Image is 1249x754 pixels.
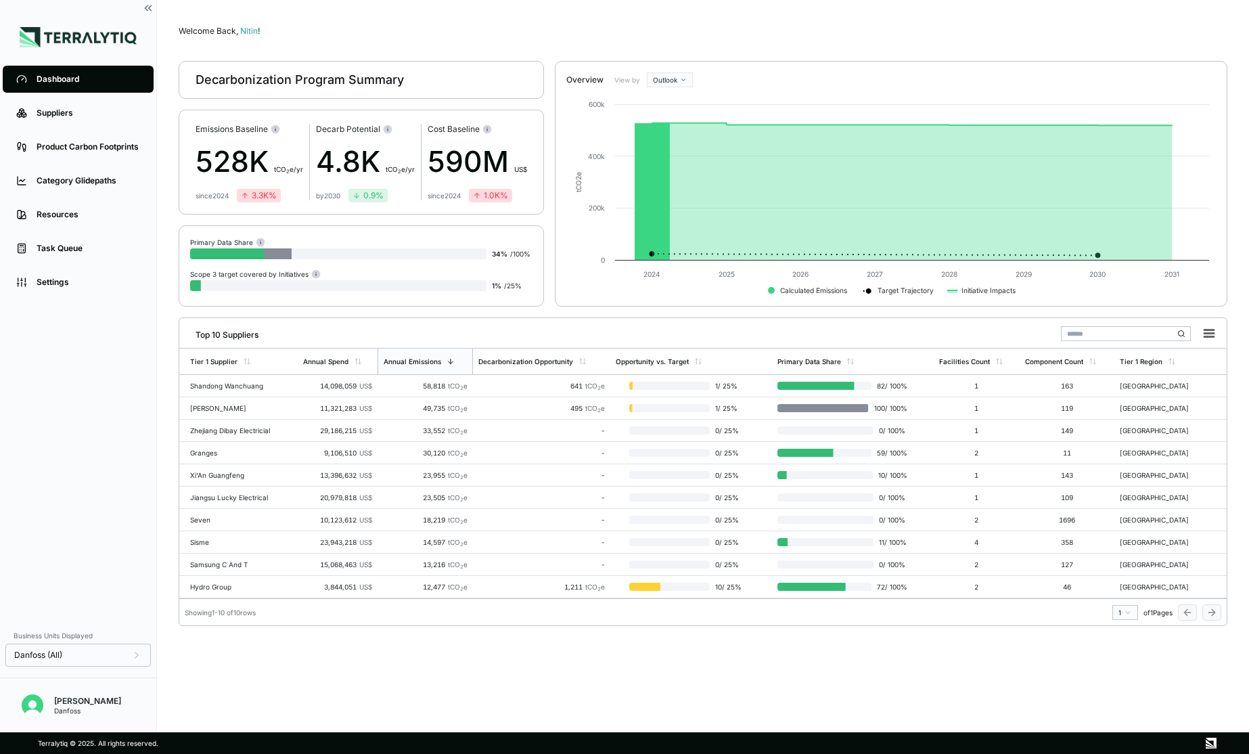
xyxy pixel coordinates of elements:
[37,209,140,220] div: Resources
[601,256,605,264] text: 0
[448,538,468,546] span: tCO e
[939,493,1015,502] div: 1
[460,586,463,592] sub: 2
[460,541,463,548] sub: 2
[37,243,140,254] div: Task Queue
[303,471,372,479] div: 13,396,632
[1025,493,1109,502] div: 109
[196,192,229,200] div: since 2024
[179,26,1227,37] div: Welcome Back,
[1112,605,1138,620] button: 1
[574,172,583,192] text: tCO e
[190,560,277,569] div: Samsung C And T
[359,538,372,546] span: US$
[871,382,907,390] span: 82 / 100 %
[873,426,907,435] span: 0 / 100 %
[16,689,49,722] button: Open user button
[1120,449,1206,457] div: [GEOGRAPHIC_DATA]
[1025,471,1109,479] div: 143
[1120,471,1206,479] div: [GEOGRAPHIC_DATA]
[614,76,641,84] label: View by
[460,407,463,414] sub: 2
[1164,270,1179,278] text: 2031
[383,382,468,390] div: 58,818
[1025,382,1109,390] div: 163
[710,583,746,591] span: 10 / 25 %
[190,404,277,412] div: [PERSON_NAME]
[597,385,601,391] sub: 2
[37,277,140,288] div: Settings
[22,694,43,716] img: Nitin Shetty
[871,583,907,591] span: 72 / 100 %
[1089,270,1106,278] text: 2030
[478,404,604,412] div: 495
[478,426,604,435] div: -
[359,493,372,502] span: US$
[359,516,372,524] span: US$
[939,471,1015,479] div: 1
[873,538,907,546] span: 11 / 100 %
[939,382,1015,390] div: 1
[643,270,660,278] text: 2024
[492,282,501,290] span: 1 %
[196,72,404,88] div: Decarbonization Program Summary
[1120,493,1206,502] div: [GEOGRAPHIC_DATA]
[504,282,522,290] span: / 25 %
[383,560,468,569] div: 13,216
[37,141,140,152] div: Product Carbon Footprints
[316,192,340,200] div: by 2030
[478,493,604,502] div: -
[939,357,990,365] div: Facilities Count
[710,426,746,435] span: 0 / 25 %
[719,270,735,278] text: 2025
[939,583,1015,591] div: 2
[190,538,277,546] div: Sisme
[359,449,372,457] span: US$
[258,26,260,36] span: !
[303,426,372,435] div: 29,186,215
[460,564,463,570] sub: 2
[303,538,372,546] div: 23,943,218
[597,407,601,414] sub: 2
[869,404,907,412] span: 100 / 100 %
[54,696,121,707] div: [PERSON_NAME]
[303,404,372,412] div: 11,321,283
[190,237,265,247] div: Primary Data Share
[873,516,907,524] span: 0 / 100 %
[478,583,604,591] div: 1,211
[941,270,957,278] text: 2028
[777,357,841,365] div: Primary Data Share
[961,286,1016,295] text: Initiative Impacts
[241,190,277,201] div: 3.3K %
[185,608,256,617] div: Showing 1 - 10 of 10 rows
[780,286,847,294] text: Calculated Emissions
[383,538,468,546] div: 14,597
[939,426,1015,435] div: 1
[473,190,508,201] div: 1.0K %
[478,538,604,546] div: -
[1120,538,1206,546] div: [GEOGRAPHIC_DATA]
[303,382,372,390] div: 14,098,059
[510,250,530,258] span: / 100 %
[448,516,468,524] span: tCO e
[359,560,372,569] span: US$
[710,560,746,569] span: 0 / 25 %
[460,385,463,391] sub: 2
[428,124,527,135] div: Cost Baseline
[1120,583,1206,591] div: [GEOGRAPHIC_DATA]
[478,560,604,569] div: -
[196,124,303,135] div: Emissions Baseline
[196,140,303,183] div: 528K
[190,471,277,479] div: Xi'An Guangfeng
[448,449,468,457] span: tCO e
[873,560,907,569] span: 0 / 100 %
[574,176,583,180] tspan: 2
[1025,583,1109,591] div: 46
[37,74,140,85] div: Dashboard
[448,404,468,412] span: tCO e
[1016,270,1032,278] text: 2029
[190,426,277,435] div: Zhejiang Dibay Electricial
[939,404,1015,412] div: 1
[448,426,468,435] span: tCO e
[386,165,415,173] span: t CO e/yr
